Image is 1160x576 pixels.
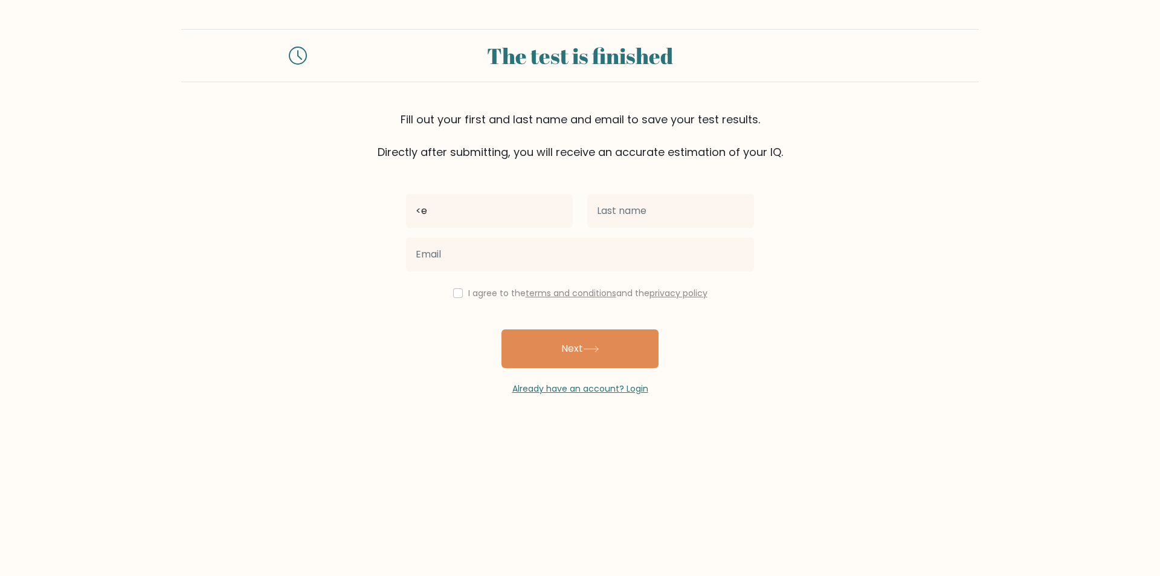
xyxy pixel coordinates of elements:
div: Fill out your first and last name and email to save your test results. Directly after submitting,... [181,111,979,160]
label: I agree to the and the [468,287,707,299]
div: The test is finished [321,39,839,72]
button: Next [501,329,659,368]
a: privacy policy [649,287,707,299]
input: Last name [587,194,754,228]
input: First name [406,194,573,228]
a: terms and conditions [526,287,616,299]
input: Email [406,238,754,271]
a: Already have an account? Login [512,383,648,395]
